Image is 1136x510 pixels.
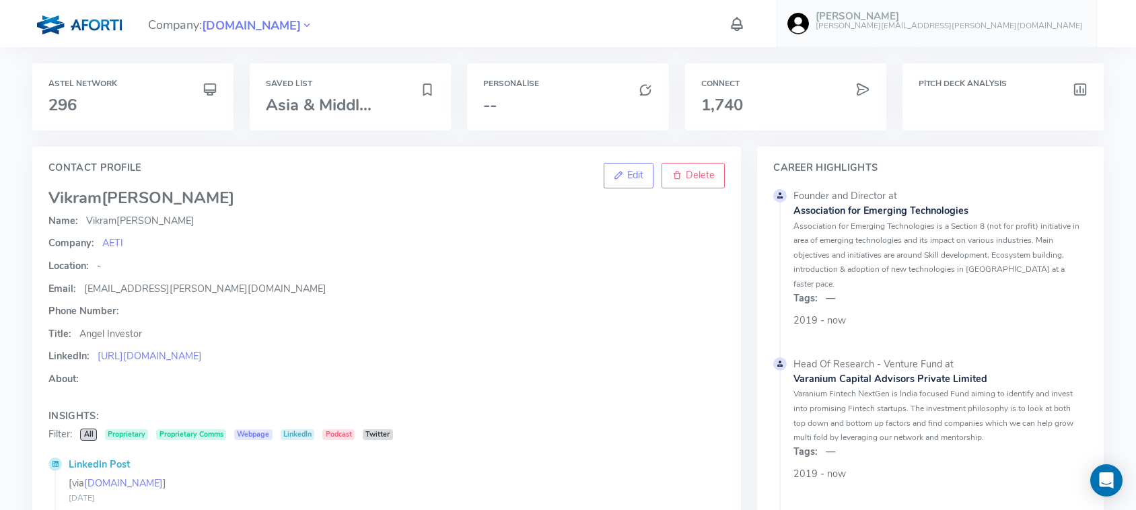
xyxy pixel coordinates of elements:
[483,79,652,88] h6: Personalise
[627,168,643,182] span: Edit
[105,429,149,440] span: Proprietary
[686,168,715,182] span: Delete
[266,79,435,88] h6: Saved List
[234,429,273,440] span: Webpage
[816,22,1083,30] h6: [PERSON_NAME][EMAIL_ADDRESS][PERSON_NAME][DOMAIN_NAME]
[816,11,1083,22] h5: [PERSON_NAME]
[48,214,725,229] p: Vikram
[793,221,1079,289] span: Association for Emerging Technologies is a Section 8 (not for profit) initiative in area of emerg...
[793,291,1081,306] p: —
[48,349,90,363] span: LinkedIn:
[793,357,1081,459] div: Head Of Research - Venture Fund at
[363,429,393,440] span: Twitter
[69,458,725,472] a: LinkedIn Post
[662,163,725,188] a: Delete
[98,349,202,363] a: [URL][DOMAIN_NAME]
[84,476,163,490] a: [DOMAIN_NAME]
[48,259,89,272] span: Location:
[48,163,725,174] h4: Contact Profile
[793,445,1081,460] p: —
[787,13,809,34] img: user-image
[48,372,79,386] span: About:
[97,259,101,272] span: -
[48,282,76,295] span: Email:
[48,214,78,227] span: Name:
[202,17,301,35] span: [DOMAIN_NAME]
[48,236,94,250] span: Company:
[266,94,371,116] span: Asia & Middl...
[281,429,315,440] span: LinkedIn
[48,327,71,340] span: Title:
[202,17,301,33] a: [DOMAIN_NAME]
[80,429,97,441] span: All
[84,282,326,295] span: [EMAIL_ADDRESS][PERSON_NAME][DOMAIN_NAME]
[48,304,119,318] span: Phone Number:
[793,388,1073,443] span: Varanium Fintech NextGen is India focused Fund aiming to identify and invest into promising Finte...
[701,79,870,88] h6: Connect
[793,189,1081,357] div: 2019 - now
[79,327,142,340] span: Angel Investor
[48,189,725,207] h3: Vikram
[148,12,313,36] span: Company:
[701,94,743,116] span: 1,740
[604,163,654,188] a: Edit
[102,236,123,250] a: AETI
[483,94,497,116] span: --
[156,429,226,440] span: Proprietary Comms
[773,163,1088,174] h4: Career Highlights
[919,79,1088,88] h6: Pitch Deck Analysis
[793,445,818,458] span: Tags:
[793,372,1081,387] a: Varanium Capital Advisors Private Limited
[322,429,355,440] span: Podcast
[48,411,725,422] h4: Insights:
[48,94,77,116] span: 296
[793,204,1081,219] a: Association for Emerging Technologies
[48,79,217,88] h6: Astel Network
[793,189,1081,305] div: Founder and Director at
[116,214,194,227] span: [PERSON_NAME]
[48,427,725,442] div: Filter:
[69,493,95,503] small: [DATE]
[793,291,818,305] span: Tags:
[1090,464,1123,497] div: Open Intercom Messenger
[102,187,234,209] span: [PERSON_NAME]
